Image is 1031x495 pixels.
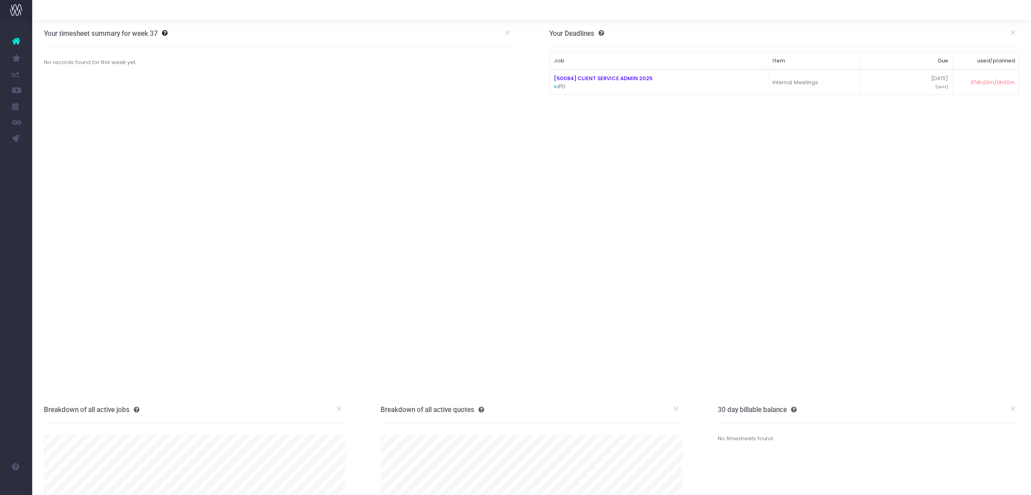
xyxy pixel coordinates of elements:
[860,52,952,69] th: Due: activate to sort column ascending
[554,75,652,82] a: [50084] CLIENT SERVICE ADMIN 2025
[936,84,948,90] span: [DATE]
[44,29,158,37] h3: Your timesheet summary for week 37
[970,79,1015,87] span: 374h20m/0h00m
[549,29,604,37] h3: Your Deadlines
[381,406,484,414] h3: Breakdown of all active quotes
[768,70,860,95] td: Internal Meetings
[550,52,768,69] th: Job: activate to sort column ascending
[718,406,797,414] h3: 30 day billable balance
[718,423,1019,454] div: No timesheets found
[10,479,22,491] img: images/default_profile_image.png
[38,58,520,66] div: No records found for this week yet.
[860,70,952,95] td: [DATE]
[952,52,1019,69] th: used/planned: activate to sort column ascending
[44,406,139,414] h3: Breakdown of all active jobs
[768,52,860,69] th: Item: activate to sort column ascending
[550,70,768,95] td: JPD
